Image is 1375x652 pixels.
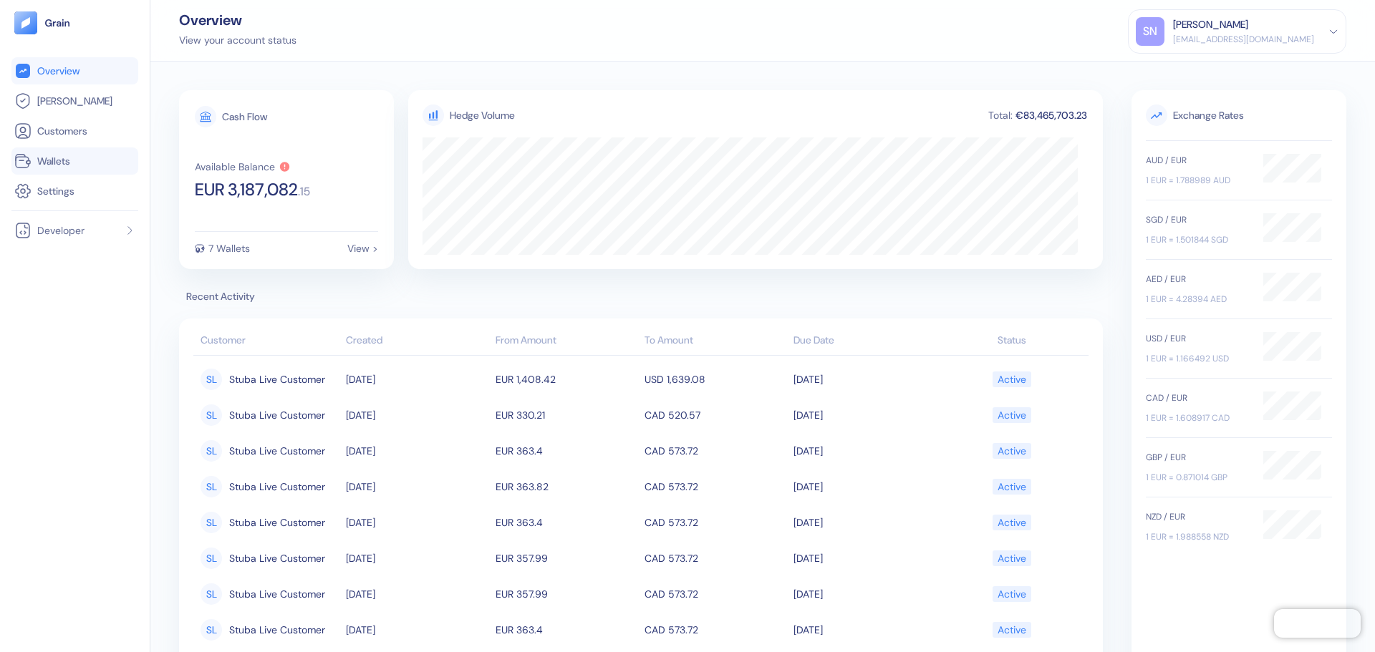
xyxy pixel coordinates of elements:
td: [DATE] [790,469,939,505]
div: Active [998,367,1026,391]
td: [DATE] [790,576,939,612]
div: Active [998,403,1026,427]
td: [DATE] [342,469,491,505]
button: Available Balance [195,161,291,172]
td: EUR 363.4 [492,433,641,469]
div: SL [201,548,222,569]
div: Active [998,546,1026,570]
span: Settings [37,184,74,198]
a: Customers [14,122,135,140]
div: [PERSON_NAME] [1173,17,1248,32]
span: Wallets [37,154,70,168]
td: EUR 363.4 [492,505,641,540]
div: View > [347,243,378,253]
span: Recent Activity [179,289,1103,304]
a: Overview [14,62,135,79]
span: Stuba Live Customer [229,367,325,391]
span: Stuba Live Customer [229,582,325,606]
span: Stuba Live Customer [229,403,325,427]
td: [DATE] [342,397,491,433]
div: SL [201,583,222,605]
div: 1 EUR = 0.871014 GBP [1146,471,1249,484]
td: [DATE] [342,505,491,540]
div: 1 EUR = 1.788989 AUD [1146,174,1249,187]
div: SGD / EUR [1146,213,1249,226]
iframe: Chatra live chat [1274,609,1361,638]
td: CAD 573.72 [641,612,790,648]
div: Cash Flow [222,112,267,122]
div: Active [998,475,1026,499]
div: 1 EUR = 4.28394 AED [1146,293,1249,306]
div: NZD / EUR [1146,510,1249,523]
td: [DATE] [790,433,939,469]
td: EUR 363.4 [492,612,641,648]
td: [DATE] [790,612,939,648]
th: From Amount [492,327,641,356]
div: GBP / EUR [1146,451,1249,464]
div: [EMAIL_ADDRESS][DOMAIN_NAME] [1173,33,1314,46]
a: Wallets [14,152,135,170]
span: . 15 [298,186,310,198]
span: Stuba Live Customer [229,546,325,570]
div: 1 EUR = 1.501844 SGD [1146,233,1249,246]
td: [DATE] [342,540,491,576]
span: Stuba Live Customer [229,618,325,642]
div: €83,465,703.23 [1014,110,1089,120]
div: Active [998,510,1026,535]
div: 1 EUR = 1.988558 NZD [1146,530,1249,543]
td: [DATE] [342,433,491,469]
span: Stuba Live Customer [229,439,325,463]
td: [DATE] [790,540,939,576]
span: Customers [37,124,87,138]
span: Exchange Rates [1146,104,1332,126]
span: Overview [37,64,79,78]
td: CAD 573.72 [641,505,790,540]
div: 7 Wallets [208,243,250,253]
div: Active [998,618,1026,642]
div: AED / EUR [1146,273,1249,286]
td: USD 1,639.08 [641,361,790,397]
td: [DATE] [790,505,939,540]
div: Available Balance [195,162,275,172]
div: SL [201,512,222,533]
div: SN [1136,17,1164,46]
div: USD / EUR [1146,332,1249,345]
div: 1 EUR = 1.608917 CAD [1146,412,1249,424]
div: AUD / EUR [1146,154,1249,167]
td: EUR 330.21 [492,397,641,433]
span: Stuba Live Customer [229,475,325,499]
td: [DATE] [342,612,491,648]
div: 1 EUR = 1.166492 USD [1146,352,1249,365]
div: Status [943,333,1081,348]
td: CAD 520.57 [641,397,790,433]
span: Stuba Live Customer [229,510,325,535]
div: Active [998,439,1026,463]
td: [DATE] [342,576,491,612]
div: Active [998,582,1026,606]
td: CAD 573.72 [641,433,790,469]
span: EUR 3,187,082 [195,181,298,198]
div: CAD / EUR [1146,391,1249,404]
td: EUR 357.99 [492,576,641,612]
a: [PERSON_NAME] [14,92,135,110]
div: SL [201,476,222,497]
div: View your account status [179,33,296,48]
td: EUR 1,408.42 [492,361,641,397]
th: To Amount [641,327,790,356]
img: logo-tablet-V2.svg [14,11,37,34]
img: logo [44,18,71,28]
td: CAD 573.72 [641,469,790,505]
th: Created [342,327,491,356]
div: Total: [987,110,1014,120]
div: Overview [179,13,296,27]
div: Hedge Volume [450,108,515,123]
div: SL [201,369,222,390]
td: CAD 573.72 [641,576,790,612]
td: [DATE] [790,361,939,397]
div: SL [201,440,222,462]
div: SL [201,404,222,426]
a: Settings [14,183,135,200]
td: [DATE] [790,397,939,433]
th: Customer [193,327,342,356]
td: EUR 363.82 [492,469,641,505]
